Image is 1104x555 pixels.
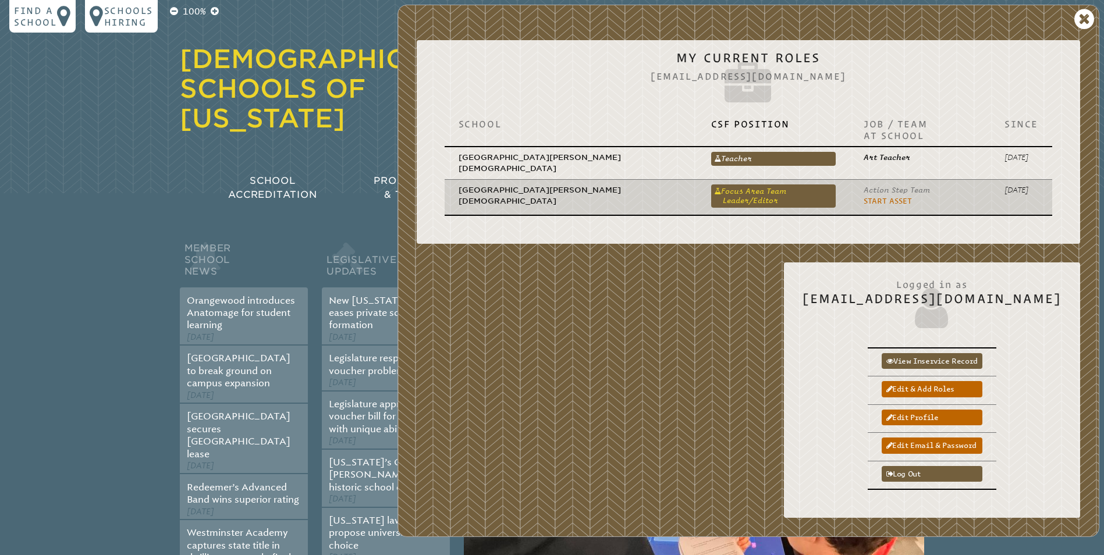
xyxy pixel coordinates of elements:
[459,152,683,175] p: [GEOGRAPHIC_DATA][PERSON_NAME][DEMOGRAPHIC_DATA]
[374,175,544,200] span: Professional Development & Teacher Certification
[711,184,836,208] a: Focus Area Team Leader/Editor
[329,295,425,331] a: New [US_STATE] law eases private school formation
[329,378,356,387] span: [DATE]
[882,381,982,397] a: Edit & add roles
[187,295,295,331] a: Orangewood introduces Anatomage for student learning
[329,515,440,551] a: [US_STATE] lawmakers propose universal school choice
[187,353,290,389] a: [GEOGRAPHIC_DATA] to break ground on campus expansion
[864,197,912,205] a: Start ASSET
[1004,118,1038,130] p: Since
[882,353,982,369] a: View inservice record
[882,410,982,425] a: Edit profile
[322,240,450,287] h2: Legislative Updates
[329,494,356,504] span: [DATE]
[180,44,510,133] a: [DEMOGRAPHIC_DATA] Schools of [US_STATE]
[180,5,208,19] p: 100%
[187,482,299,505] a: Redeemer’s Advanced Band wins superior rating
[882,466,982,482] a: Log out
[228,175,317,200] span: School Accreditation
[187,390,214,400] span: [DATE]
[187,332,214,342] span: [DATE]
[459,184,683,207] p: [GEOGRAPHIC_DATA][PERSON_NAME][DEMOGRAPHIC_DATA]
[187,411,290,459] a: [GEOGRAPHIC_DATA] secures [GEOGRAPHIC_DATA] lease
[864,118,977,141] p: Job / Team at School
[1004,184,1038,195] p: [DATE]
[864,186,930,194] span: Action Step Team
[882,437,982,453] a: Edit email & password
[329,332,356,342] span: [DATE]
[187,461,214,471] span: [DATE]
[329,436,356,446] span: [DATE]
[803,273,1062,331] h2: [EMAIL_ADDRESS][DOMAIN_NAME]
[711,118,836,130] p: CSF Position
[864,152,977,163] p: Art Teacher
[329,457,441,493] a: [US_STATE]’s Governor [PERSON_NAME] signs historic school choice bill
[104,5,153,28] p: Schools Hiring
[711,152,836,166] a: Teacher
[459,118,683,130] p: School
[329,399,437,435] a: Legislature approves voucher bill for students with unique abilities
[187,507,214,517] span: [DATE]
[435,51,1062,109] h2: My Current Roles
[14,5,57,28] p: Find a school
[1004,152,1038,163] p: [DATE]
[329,353,432,376] a: Legislature responds to voucher problems
[803,273,1062,291] span: Logged in as
[180,240,308,287] h2: Member School News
